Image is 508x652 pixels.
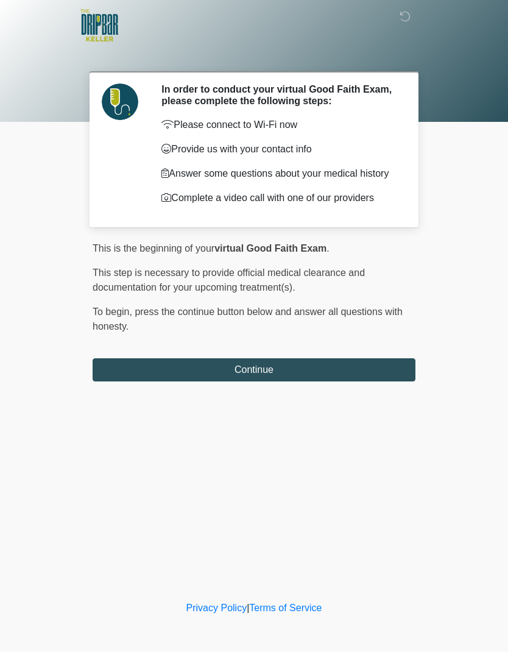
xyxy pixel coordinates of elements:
[93,268,365,292] span: This step is necessary to provide official medical clearance and documentation for your upcoming ...
[80,9,118,41] img: The DRIPBaR - Keller Logo
[83,44,425,66] h1: ‎ ‎
[326,243,329,253] span: .
[186,603,247,613] a: Privacy Policy
[161,191,397,205] p: Complete a video call with one of our providers
[161,118,397,132] p: Please connect to Wi-Fi now
[93,307,403,331] span: press the continue button below and answer all questions with honesty.
[161,142,397,157] p: Provide us with your contact info
[249,603,322,613] a: Terms of Service
[93,358,415,381] button: Continue
[161,83,397,107] h2: In order to conduct your virtual Good Faith Exam, please complete the following steps:
[161,166,397,181] p: Answer some questions about your medical history
[93,243,214,253] span: This is the beginning of your
[102,83,138,120] img: Agent Avatar
[247,603,249,613] a: |
[93,307,135,317] span: To begin,
[214,243,326,253] strong: virtual Good Faith Exam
